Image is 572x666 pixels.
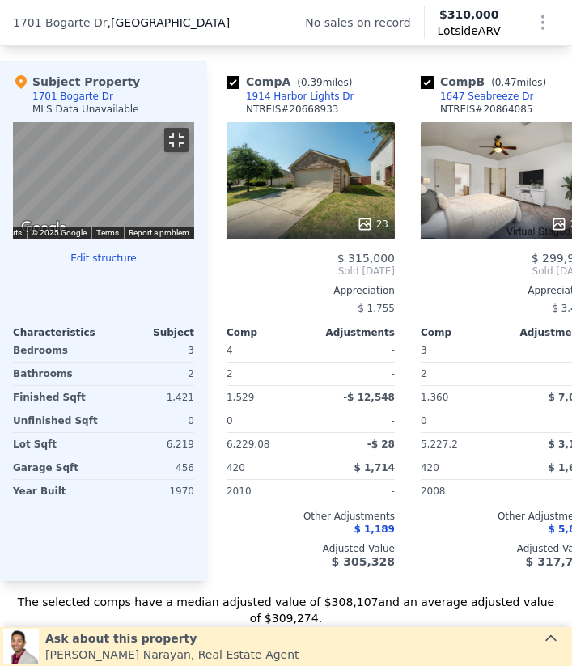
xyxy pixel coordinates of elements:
[107,480,194,503] div: 1970
[164,128,189,152] button: Toggle fullscreen view
[227,480,307,503] div: 2010
[314,409,395,432] div: -
[421,74,553,90] div: Comp B
[332,555,395,568] span: $ 305,328
[32,103,139,116] div: MLS Data Unavailable
[227,345,233,356] span: 4
[227,439,269,450] span: 6,229.08
[13,122,194,239] div: Street View
[440,103,533,116] div: NTREIS # 20864085
[13,363,100,385] div: Bathrooms
[13,326,104,339] div: Characteristics
[13,252,194,265] button: Edit structure
[439,8,499,21] span: $310,000
[107,456,194,479] div: 456
[485,77,553,88] span: ( miles)
[17,218,70,239] a: Open this area in Google Maps (opens a new window)
[13,74,140,90] div: Subject Property
[343,392,395,403] span: -$ 12,548
[421,462,439,473] span: 420
[107,409,194,432] div: 0
[290,77,358,88] span: ( miles)
[421,90,533,103] a: 1647 Seabreeze Dr
[227,74,358,90] div: Comp A
[108,15,231,31] span: , [GEOGRAPHIC_DATA]
[354,524,395,535] span: $ 1,189
[45,647,299,663] div: [PERSON_NAME] Narayan , Real Estate Agent
[246,90,354,103] div: 1914 Harbor Lights Dr
[107,363,194,385] div: 2
[17,218,70,239] img: Google
[227,326,311,339] div: Comp
[421,363,502,385] div: 2
[13,122,194,239] div: Map
[32,90,113,103] div: 1701 Bogarte Dr
[13,433,100,456] div: Lot Sqft
[314,339,395,362] div: -
[421,439,458,450] span: 5,227.2
[354,462,395,473] span: $ 1,714
[13,456,100,479] div: Garage Sqft
[3,629,39,664] img: Neil Narayan
[421,392,448,403] span: 1,360
[107,386,194,409] div: 1,421
[227,90,354,103] a: 1914 Harbor Lights Dr
[495,77,517,88] span: 0.47
[421,415,427,426] span: 0
[314,363,395,385] div: -
[421,345,427,356] span: 3
[527,6,559,39] button: Show Options
[13,480,100,503] div: Year Built
[227,415,233,426] span: 0
[227,265,395,278] span: Sold [DATE]
[45,630,299,647] div: Ask about this property
[96,228,119,237] a: Terms (opens in new tab)
[367,439,395,450] span: -$ 28
[305,15,423,31] div: No sales on record
[421,480,502,503] div: 2008
[337,252,395,265] span: $ 315,000
[13,15,108,31] span: 1701 Bogarte Dr
[104,326,194,339] div: Subject
[227,510,395,523] div: Other Adjustments
[227,363,307,385] div: 2
[227,284,395,297] div: Appreciation
[357,216,388,232] div: 23
[314,480,395,503] div: -
[13,409,100,432] div: Unfinished Sqft
[13,386,100,409] div: Finished Sqft
[227,542,395,555] div: Adjusted Value
[107,433,194,456] div: 6,219
[227,392,254,403] span: 1,529
[32,228,87,237] span: © 2025 Google
[358,303,395,314] span: $ 1,755
[421,326,505,339] div: Comp
[246,103,339,116] div: NTREIS # 20668933
[13,339,100,362] div: Bedrooms
[129,228,189,237] a: Report a problem
[311,326,395,339] div: Adjustments
[440,90,533,103] div: 1647 Seabreeze Dr
[107,339,194,362] div: 3
[438,23,501,39] span: Lotside ARV
[227,462,245,473] span: 420
[301,77,323,88] span: 0.39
